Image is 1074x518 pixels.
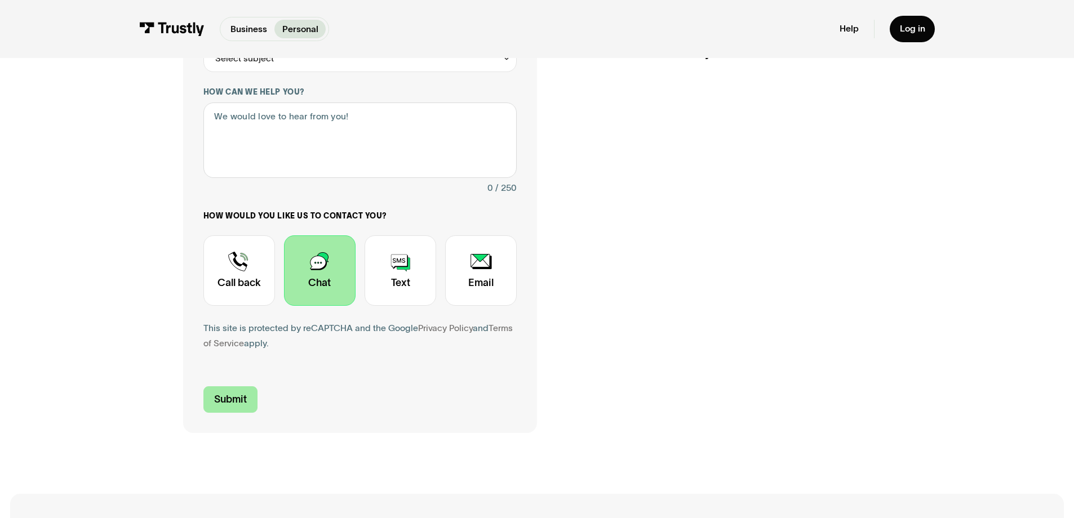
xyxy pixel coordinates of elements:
div: Log in [900,23,925,34]
a: Log in [890,16,935,42]
div: Select subject [203,47,517,72]
a: Help [840,23,859,34]
div: / 250 [495,181,517,196]
img: Trustly Logo [139,22,205,36]
label: How can we help you? [203,87,517,97]
div: Select subject [215,51,274,66]
a: Terms of Service [203,323,513,348]
input: Submit [203,386,258,413]
a: Privacy Policy [418,323,473,333]
p: Personal [282,23,318,36]
a: Business [223,20,275,38]
div: This site is protected by reCAPTCHA and the Google and apply. [203,321,517,351]
p: Business [230,23,267,36]
label: How would you like us to contact you? [203,211,517,221]
a: Personal [274,20,326,38]
div: 0 [487,181,493,196]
